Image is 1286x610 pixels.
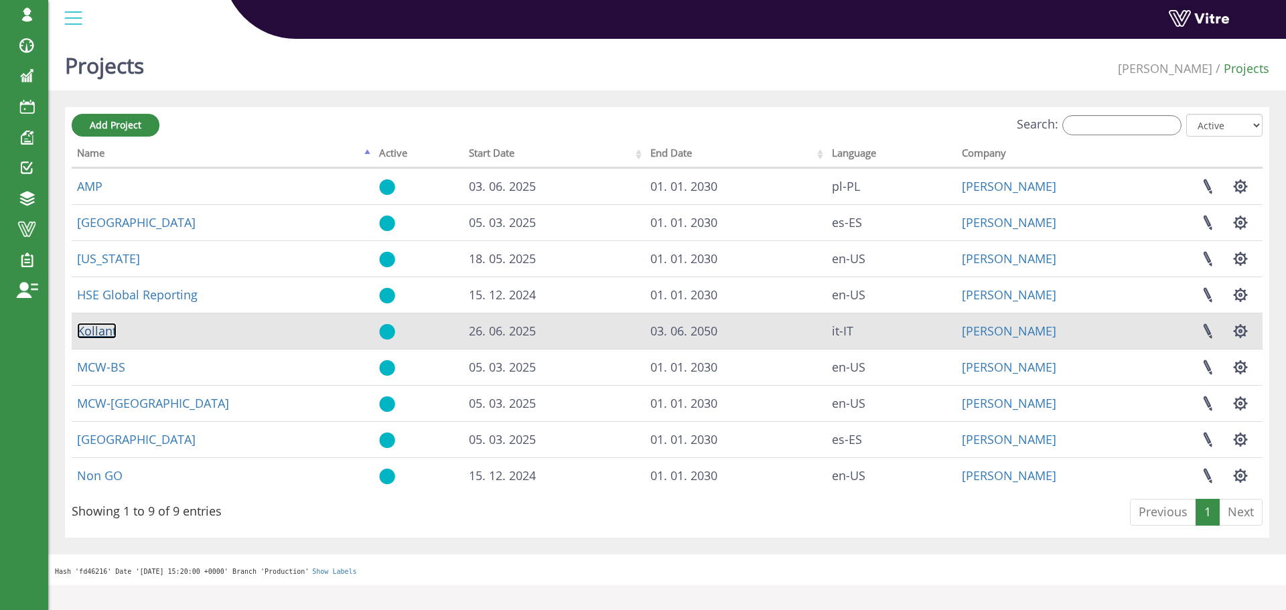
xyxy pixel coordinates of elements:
a: 1 [1196,499,1220,526]
label: Search: [1017,115,1182,135]
td: 18. 05. 2025 [463,240,645,277]
img: yes [379,468,395,485]
td: 01. 01. 2030 [645,421,827,457]
td: 01. 01. 2030 [645,457,827,493]
a: Add Project [72,114,159,137]
img: yes [379,360,395,376]
td: it-IT [827,313,956,349]
td: 05. 03. 2025 [463,204,645,240]
td: 05. 03. 2025 [463,421,645,457]
td: 01. 01. 2030 [645,240,827,277]
td: en-US [827,385,956,421]
span: Hash 'fd46216' Date '[DATE] 15:20:00 +0000' Branch 'Production' [55,568,309,575]
a: [US_STATE] [77,250,140,266]
td: 01. 01. 2030 [645,168,827,204]
a: HSE Global Reporting [77,287,198,303]
td: es-ES [827,204,956,240]
img: yes [379,287,395,304]
td: 15. 12. 2024 [463,277,645,313]
td: 26. 06. 2025 [463,313,645,349]
td: en-US [827,277,956,313]
td: 01. 01. 2030 [645,204,827,240]
a: Previous [1130,499,1196,526]
a: Show Labels [312,568,356,575]
td: en-US [827,457,956,493]
th: End Date: activate to sort column ascending [645,143,827,168]
img: yes [379,432,395,449]
img: yes [379,215,395,232]
th: Language [827,143,956,168]
a: Non GO [77,467,123,483]
a: MCW-[GEOGRAPHIC_DATA] [77,395,229,411]
img: yes [379,179,395,196]
a: [PERSON_NAME] [1118,60,1212,76]
a: [GEOGRAPHIC_DATA] [77,214,196,230]
img: yes [379,396,395,412]
a: [PERSON_NAME] [962,395,1056,411]
a: [PERSON_NAME] [962,431,1056,447]
td: 03. 06. 2025 [463,168,645,204]
a: [PERSON_NAME] [962,467,1056,483]
a: [GEOGRAPHIC_DATA] [77,431,196,447]
a: Next [1219,499,1263,526]
td: 05. 03. 2025 [463,349,645,385]
a: [PERSON_NAME] [962,323,1056,339]
a: Kollant [77,323,117,339]
span: Add Project [90,119,141,131]
a: [PERSON_NAME] [962,287,1056,303]
div: Showing 1 to 9 of 9 entries [72,498,222,520]
a: [PERSON_NAME] [962,250,1056,266]
img: yes [379,251,395,268]
a: [PERSON_NAME] [962,214,1056,230]
a: [PERSON_NAME] [962,178,1056,194]
td: en-US [827,349,956,385]
td: pl-PL [827,168,956,204]
td: 01. 01. 2030 [645,277,827,313]
li: Projects [1212,60,1269,78]
td: 01. 01. 2030 [645,385,827,421]
input: Search: [1062,115,1182,135]
a: MCW-BS [77,359,125,375]
a: AMP [77,178,102,194]
img: yes [379,323,395,340]
th: Company [956,143,1084,168]
td: 01. 01. 2030 [645,349,827,385]
h1: Projects [65,33,144,90]
th: Active [374,143,463,168]
td: es-ES [827,421,956,457]
td: en-US [827,240,956,277]
a: [PERSON_NAME] [962,359,1056,375]
td: 05. 03. 2025 [463,385,645,421]
th: Start Date: activate to sort column ascending [463,143,645,168]
td: 15. 12. 2024 [463,457,645,493]
th: Name: activate to sort column descending [72,143,374,168]
td: 03. 06. 2050 [645,313,827,349]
